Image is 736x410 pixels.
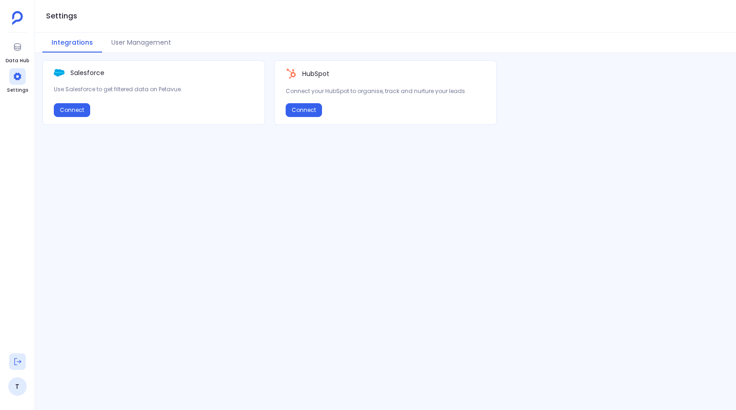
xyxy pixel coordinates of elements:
a: T [8,377,27,396]
img: petavue logo [12,11,23,25]
button: Connect [54,103,90,117]
a: Data Hub [6,39,29,64]
button: Integrations [42,33,102,53]
span: Data Hub [6,57,29,64]
p: HubSpot [302,69,329,78]
h1: Settings [46,10,77,23]
span: Settings [7,87,28,94]
p: Use Salesforce to get filtered data on Petavue. [54,85,253,94]
button: User Management [102,33,180,53]
p: Connect your HubSpot to organise, track and nurture your leads. [286,87,485,96]
p: Salesforce [70,68,104,77]
button: Connect [286,103,322,117]
a: Settings [7,68,28,94]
